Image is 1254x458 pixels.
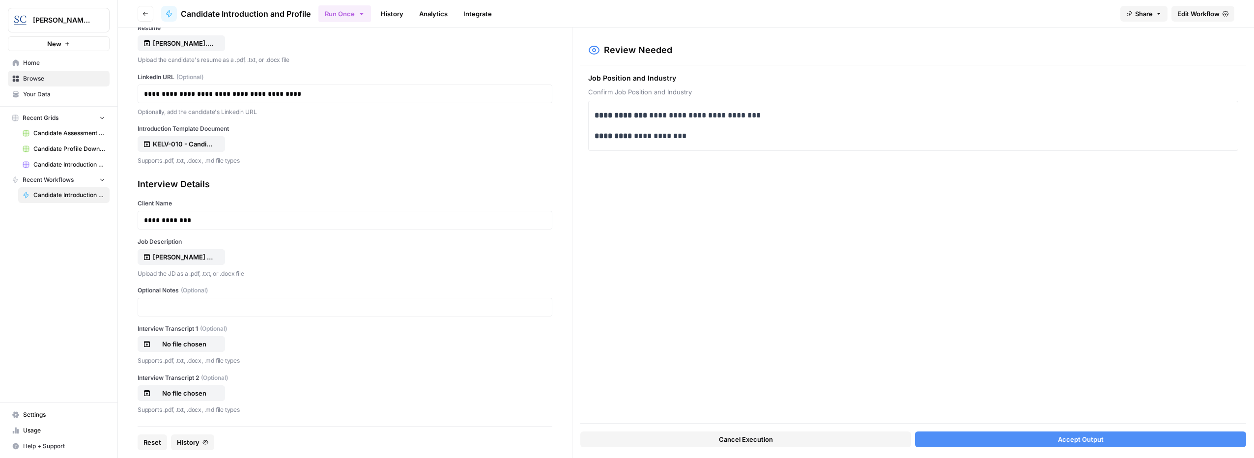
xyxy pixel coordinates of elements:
[153,388,216,398] p: No file chosen
[18,125,110,141] a: Candidate Assessment Download Sheet
[8,423,110,438] a: Usage
[138,385,225,401] button: No file chosen
[8,172,110,187] button: Recent Workflows
[23,426,105,435] span: Usage
[580,431,912,447] button: Cancel Execution
[33,129,105,138] span: Candidate Assessment Download Sheet
[138,124,552,133] label: Introduction Template Document
[138,336,225,352] button: No file chosen
[138,249,225,265] button: [PERSON_NAME] VP Operations - Recruitment Profile.pdf
[588,73,1238,83] span: Job Position and Industry
[201,373,228,382] span: (Optional)
[719,434,773,444] span: Cancel Execution
[18,187,110,203] a: Candidate Introduction and Profile
[588,87,1238,97] span: Confirm Job Position and Industry
[138,177,552,191] div: Interview Details
[8,438,110,454] button: Help + Support
[138,269,552,279] p: Upload the JD as a .pdf, .txt, or .docx file
[8,36,110,51] button: New
[8,8,110,32] button: Workspace: Stanton Chase Nashville
[33,160,105,169] span: Candidate Introduction Download Sheet
[138,237,552,246] label: Job Description
[138,199,552,208] label: Client Name
[138,24,552,32] label: Resume
[1120,6,1168,22] button: Share
[153,139,216,149] p: KELV-010 - Candidate Introduction for Air Opps.pdf
[413,6,454,22] a: Analytics
[18,141,110,157] a: Candidate Profile Download Sheet
[138,156,552,166] p: Supports .pdf, .txt, .docx, .md file types
[33,15,92,25] span: [PERSON_NAME] [GEOGRAPHIC_DATA]
[1135,9,1153,19] span: Share
[138,107,552,117] p: Optionally, add the candidate's Linkedin URL
[138,373,552,382] label: Interview Transcript 2
[138,356,552,366] p: Supports .pdf, .txt, .docx, .md file types
[318,5,371,22] button: Run Once
[375,6,409,22] a: History
[8,55,110,71] a: Home
[153,252,216,262] p: [PERSON_NAME] VP Operations - Recruitment Profile.pdf
[8,111,110,125] button: Recent Grids
[177,437,199,447] span: History
[23,175,74,184] span: Recent Workflows
[153,339,216,349] p: No file chosen
[200,324,227,333] span: (Optional)
[161,6,311,22] a: Candidate Introduction and Profile
[8,71,110,86] a: Browse
[176,73,203,82] span: (Optional)
[18,157,110,172] a: Candidate Introduction Download Sheet
[181,286,208,295] span: (Optional)
[8,86,110,102] a: Your Data
[143,437,161,447] span: Reset
[8,407,110,423] a: Settings
[23,58,105,67] span: Home
[23,90,105,99] span: Your Data
[33,144,105,153] span: Candidate Profile Download Sheet
[23,114,58,122] span: Recent Grids
[171,434,214,450] button: History
[138,35,225,51] button: [PERSON_NAME].pdf
[138,55,552,65] p: Upload the candidate's resume as a .pdf, .txt, or .docx file
[11,11,29,29] img: Stanton Chase Nashville Logo
[23,442,105,451] span: Help + Support
[1177,9,1220,19] span: Edit Workflow
[138,405,552,415] p: Supports .pdf, .txt, .docx, .md file types
[1058,434,1104,444] span: Accept Output
[33,191,105,200] span: Candidate Introduction and Profile
[23,410,105,419] span: Settings
[138,324,552,333] label: Interview Transcript 1
[138,73,552,82] label: LinkedIn URL
[604,43,672,57] h2: Review Needed
[138,434,167,450] button: Reset
[153,38,216,48] p: [PERSON_NAME].pdf
[457,6,498,22] a: Integrate
[47,39,61,49] span: New
[138,286,552,295] label: Optional Notes
[181,8,311,20] span: Candidate Introduction and Profile
[23,74,105,83] span: Browse
[138,136,225,152] button: KELV-010 - Candidate Introduction for Air Opps.pdf
[915,431,1246,447] button: Accept Output
[1171,6,1234,22] a: Edit Workflow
